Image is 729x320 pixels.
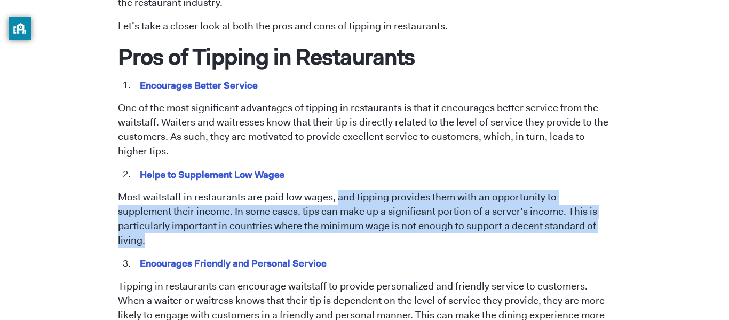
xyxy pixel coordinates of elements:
[118,101,612,159] p: One of the most significant advantages of tipping in restaurants is that it encourages better ser...
[118,190,612,248] p: Most waitstaff in restaurants are paid low wages, and tipping provides them with an opportunity t...
[138,255,329,271] mark: Encourages Friendly and Personal Service
[118,19,612,34] p: Let’s take a closer look at both the pros and cons of tipping in restaurants.
[9,17,31,40] button: privacy banner
[138,77,260,93] mark: Encourages Better Service
[138,166,287,183] mark: Helps to Supplement Low Wages
[118,43,612,71] h1: Pros of Tipping in Restaurants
